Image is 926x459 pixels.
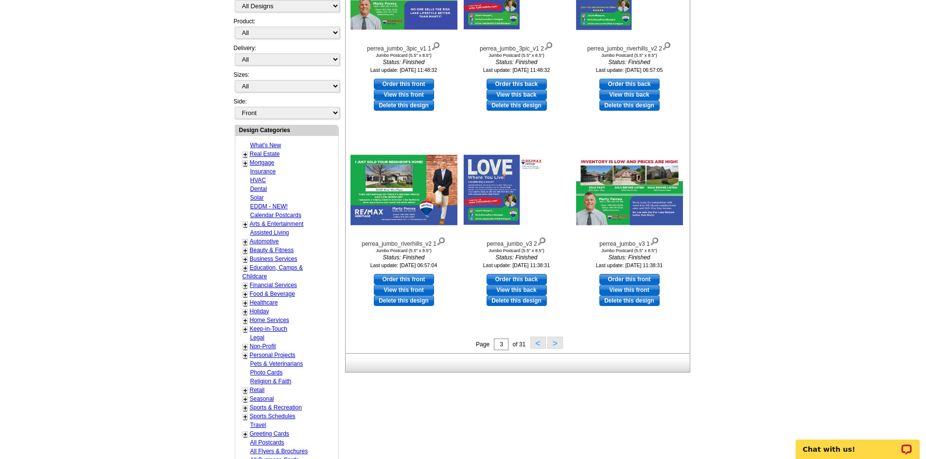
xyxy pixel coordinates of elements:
[244,317,247,324] a: +
[250,422,266,428] a: Travel
[250,159,275,166] a: Mortgage
[487,274,547,285] a: use this design
[244,325,247,333] a: +
[244,299,247,307] a: +
[374,274,434,285] a: use this design
[244,395,247,403] a: +
[250,255,297,262] a: Business Services
[530,337,546,349] button: <
[487,89,547,100] a: View this back
[250,238,279,245] a: Automotive
[244,387,247,394] a: +
[537,235,546,246] img: view design details
[244,413,247,421] a: +
[244,430,247,438] a: +
[250,387,265,393] a: Retail
[374,100,434,111] a: Delete this design
[463,248,570,253] div: Jumbo Postcard (5.5" x 8.5")
[463,53,570,58] div: Jumbo Postcard (5.5" x 8.5")
[370,262,437,268] small: Last update: [DATE] 06:57:04
[234,97,339,120] div: Side:
[463,235,570,248] div: perrea_jumbo_v3 2
[244,308,247,316] a: +
[250,221,304,227] a: Arts & Entertainment
[487,285,547,295] a: View this back
[244,343,247,351] a: +
[463,40,570,53] div: perrea_jumbo_3pic_v1 2
[250,290,295,297] a: Food & Beverage
[250,299,278,306] a: Healthcare
[234,70,339,97] div: Sizes:
[244,352,247,359] a: +
[250,177,266,184] a: HVAC
[234,44,339,70] div: Delivery:
[350,58,457,67] i: Status: Finished
[244,159,247,167] a: +
[250,360,303,367] a: Pets & Veterinarians
[250,352,296,358] a: Personal Projects
[250,404,302,411] a: Sports & Recreation
[374,89,434,100] a: View this front
[250,142,281,149] a: What's New
[576,40,683,53] div: perrea_jumbo_riverhills_v2 2
[250,448,308,455] a: All Flyers & Brochures
[599,295,660,306] a: Delete this design
[244,290,247,298] a: +
[250,229,289,236] a: Assisted Living
[250,308,269,315] a: Holiday
[599,79,660,89] a: use this design
[576,53,683,58] div: Jumbo Postcard (5.5" x 8.5")
[596,262,663,268] small: Last update: [DATE] 11:38:31
[250,343,276,350] a: Non-Profit
[576,58,683,67] i: Status: Finished
[487,100,547,111] a: Delete this design
[250,282,297,289] a: Financial Services
[576,235,683,248] div: perrea_jumbo_v3 1
[487,295,547,306] a: Delete this design
[599,285,660,295] a: View this front
[463,253,570,262] i: Status: Finished
[243,264,303,280] a: Education, Camps & Childcare
[350,248,457,253] div: Jumbo Postcard (5.5" x 8.5")
[576,248,683,253] div: Jumbo Postcard (5.5" x 8.5")
[431,40,440,51] img: view design details
[250,325,287,332] a: Keep-in-Touch
[244,264,247,272] a: +
[250,378,292,385] a: Religion & Faith
[374,285,434,295] a: View this front
[370,67,437,73] small: Last update: [DATE] 11:48:32
[244,404,247,412] a: +
[599,274,660,285] a: use this design
[547,337,563,349] button: >
[244,282,247,289] a: +
[250,369,283,376] a: Photo Cards
[599,100,660,111] a: Delete this design
[350,40,457,53] div: perrea_jumbo_3pic_v1 1
[244,151,247,158] a: +
[250,247,294,254] a: Beauty & Fitness
[250,395,274,402] a: Seasonal
[483,262,550,268] small: Last update: [DATE] 11:38:31
[650,235,659,246] img: view design details
[250,430,289,437] a: Greeting Cards
[235,125,338,135] div: Design Categories
[250,413,296,420] a: Sports Schedules
[350,253,457,262] i: Status: Finished
[374,295,434,306] a: Delete this design
[250,186,267,192] a: Dental
[487,79,547,89] a: use this design
[483,67,550,73] small: Last update: [DATE] 11:48:32
[476,341,489,348] span: Page
[244,247,247,255] a: +
[789,428,926,459] iframe: LiveChat chat widget
[250,212,301,219] a: Calendar Postcards
[244,238,247,246] a: +
[250,317,289,323] a: Home Services
[463,58,570,67] i: Status: Finished
[544,40,553,51] img: view design details
[234,17,339,44] div: Product:
[599,89,660,100] a: View this back
[350,53,457,58] div: Jumbo Postcard (5.5" x 8.5")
